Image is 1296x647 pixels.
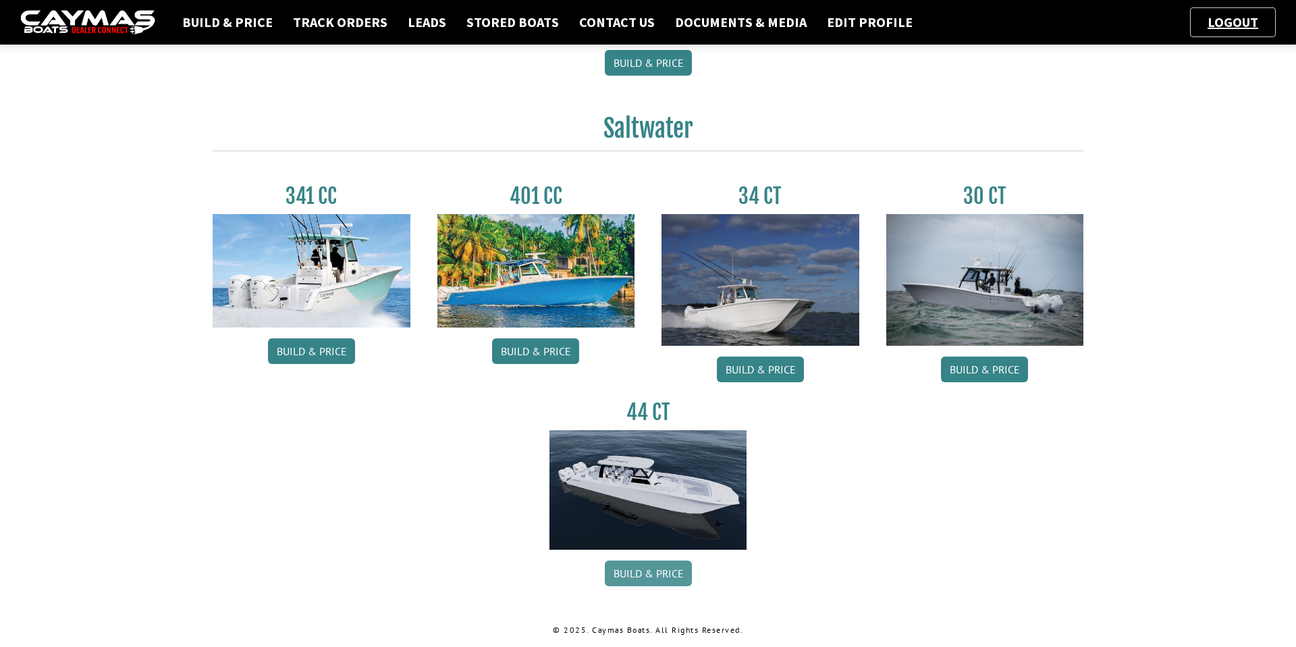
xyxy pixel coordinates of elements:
[268,338,355,364] a: Build & Price
[460,14,566,31] a: Stored Boats
[668,14,813,31] a: Documents & Media
[213,113,1083,151] h2: Saltwater
[605,50,692,76] a: Build & Price
[941,357,1028,382] a: Build & Price
[20,10,155,35] img: caymas-dealer-connect-2ed40d3bc7270c1d8d7ffb4b79bf05adc795679939227970def78ec6f6c03838.gif
[605,561,692,586] a: Build & Price
[549,430,747,550] img: 44ct_background.png
[572,14,661,31] a: Contact Us
[549,400,747,425] h3: 44 CT
[213,624,1083,636] p: © 2025. Caymas Boats. All Rights Reserved.
[175,14,279,31] a: Build & Price
[661,184,859,209] h3: 34 CT
[437,214,635,328] img: 401CC_thumb.pg.jpg
[661,214,859,346] img: Caymas_34_CT_pic_1.jpg
[492,338,579,364] a: Build & Price
[820,14,919,31] a: Edit Profile
[437,184,635,209] h3: 401 CC
[886,214,1084,346] img: 30_CT_photo_shoot_for_caymas_connect.jpg
[1201,14,1265,30] a: Logout
[213,214,410,328] img: 341CC-thumbjpg.jpg
[286,14,394,31] a: Track Orders
[717,357,804,382] a: Build & Price
[401,14,453,31] a: Leads
[886,184,1084,209] h3: 30 CT
[213,184,410,209] h3: 341 CC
